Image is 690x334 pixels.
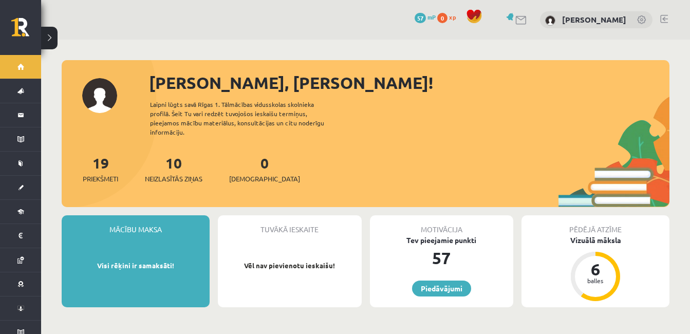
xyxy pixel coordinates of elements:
a: 57 mP [415,13,436,21]
a: 0 xp [437,13,461,21]
div: Vizuālā māksla [521,235,669,246]
a: Rīgas 1. Tālmācības vidusskola [11,18,41,44]
a: Piedāvājumi [412,281,471,296]
p: Vēl nav pievienotu ieskaišu! [223,261,357,271]
div: Tev pieejamie punkti [370,235,514,246]
div: Motivācija [370,215,514,235]
span: Priekšmeti [83,174,118,184]
div: 57 [370,246,514,270]
div: Laipni lūgts savā Rīgas 1. Tālmācības vidusskolas skolnieka profilā. Šeit Tu vari redzēt tuvojošo... [150,100,342,137]
a: Vizuālā māksla 6 balles [521,235,669,303]
a: [PERSON_NAME] [562,14,626,25]
div: balles [580,277,611,284]
p: Visi rēķini ir samaksāti! [67,261,204,271]
span: mP [427,13,436,21]
div: Pēdējā atzīme [521,215,669,235]
div: Tuvākā ieskaite [218,215,362,235]
span: Neizlasītās ziņas [145,174,202,184]
a: 10Neizlasītās ziņas [145,154,202,184]
span: 57 [415,13,426,23]
div: [PERSON_NAME], [PERSON_NAME]! [149,70,669,95]
img: Mareks Markuss Kozlovskis [545,15,555,26]
a: 19Priekšmeti [83,154,118,184]
span: 0 [437,13,447,23]
a: 0[DEMOGRAPHIC_DATA] [229,154,300,184]
div: 6 [580,261,611,277]
span: xp [449,13,456,21]
span: [DEMOGRAPHIC_DATA] [229,174,300,184]
div: Mācību maksa [62,215,210,235]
